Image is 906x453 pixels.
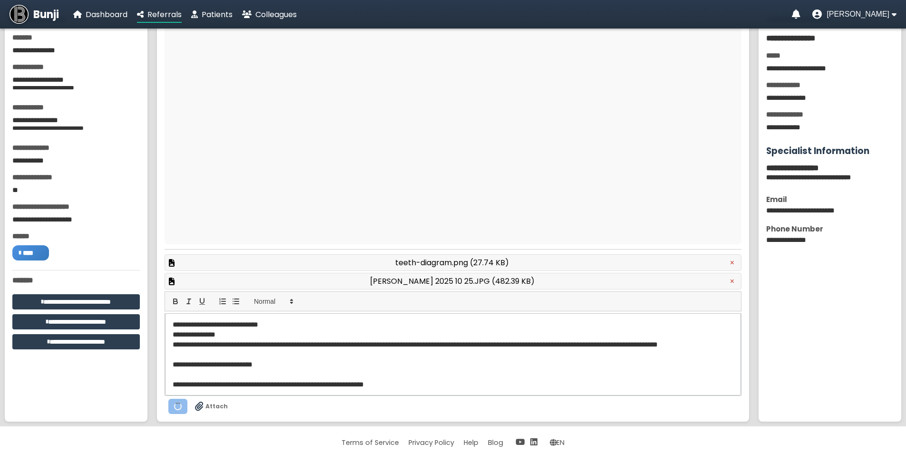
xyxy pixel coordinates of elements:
button: Remove attachment [727,277,737,286]
span: teeth-diagram.png (27.74 KB) [395,257,509,269]
span: Colleagues [255,9,297,20]
span: Dashboard [86,9,127,20]
h3: Specialist Information [766,144,894,158]
button: list: ordered [216,296,229,307]
a: Blog [488,438,503,447]
div: Preview attached file [165,273,741,289]
a: Privacy Policy [409,438,454,447]
span: [PERSON_NAME] [827,10,889,19]
button: bold [169,296,182,307]
a: Colleagues [242,9,297,20]
button: list: bullet [229,296,243,307]
button: underline [195,296,209,307]
label: Drag & drop files anywhere to attach [195,402,228,411]
a: YouTube [516,436,525,448]
span: Referrals [147,9,182,20]
a: Terms of Service [341,438,399,447]
span: Attach [205,402,228,411]
a: Bunji [10,5,59,24]
button: Remove attachment [727,258,737,268]
div: Email [766,194,894,205]
a: Patients [191,9,233,20]
span: Change language [550,438,565,447]
span: Bunji [33,7,59,22]
div: Preview attached file [165,254,741,271]
a: Notifications [792,10,800,19]
a: Help [464,438,478,447]
button: User menu [812,10,896,19]
button: italic [182,296,195,307]
a: Referrals [137,9,182,20]
a: LinkedIn [530,436,537,448]
span: Patients [202,9,233,20]
span: [PERSON_NAME] 2025 10 25.JPG (482.39 KB) [370,275,535,287]
div: Phone Number [766,223,894,234]
img: Bunji Dental Referral Management [10,5,29,24]
a: Dashboard [73,9,127,20]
